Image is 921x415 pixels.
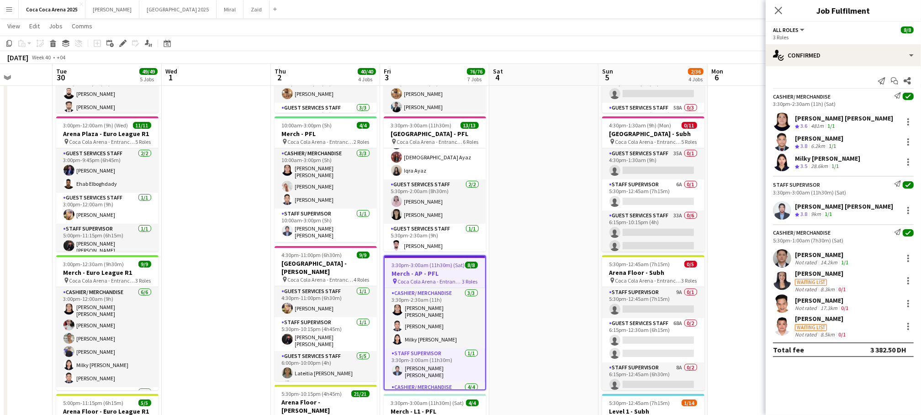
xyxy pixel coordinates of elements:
[795,114,893,122] div: [PERSON_NAME] [PERSON_NAME]
[773,181,820,188] div: Staff Supervisor
[795,331,819,338] div: Not rated
[602,103,704,160] app-card-role: Guest Services Staff58A0/36:15pm-12:30am (6h15m)
[384,72,486,116] app-card-role: Staff Manager2/25:00pm-2:00am (9h)[PERSON_NAME][PERSON_NAME]
[819,305,839,311] div: 17.3km
[56,193,159,224] app-card-role: Guest Services Staff1/13:00pm-12:00am (9h)[PERSON_NAME]
[682,122,697,129] span: 0/11
[351,390,370,397] span: 21/21
[615,277,682,284] span: Coca Cola Arena - Entrance F
[85,0,139,18] button: [PERSON_NAME]
[165,67,177,75] span: Wed
[55,72,67,83] span: 30
[164,72,177,83] span: 1
[766,5,921,16] h3: Job Fulfilment
[465,262,478,268] span: 8/8
[773,93,831,100] div: Cashier/ Merchandise
[838,286,846,293] app-skills-label: 0/1
[56,224,159,257] app-card-role: Staff Supervisor1/15:00pm-11:15pm (6h15m)[PERSON_NAME] [PERSON_NAME]
[602,287,704,318] app-card-role: Staff Supervisor9A0/15:30pm-12:45am (7h15m)
[384,67,391,75] span: Fri
[809,210,823,218] div: 9km
[800,163,807,169] span: 3.5
[384,255,486,390] app-job-card: 3:30pm-3:00am (11h30m) (Sat)8/8Merch - AP - PFL Coca Cola Arena - Entrance F3 RolesCashier/ Merch...
[463,138,479,145] span: 6 Roles
[64,399,124,406] span: 5:00pm-11:15pm (6h15m)
[795,296,850,305] div: [PERSON_NAME]
[69,277,136,284] span: Coca Cola Arena - Entrance F
[275,148,377,209] app-card-role: Cashier/ Merchandise3/310:00am-3:00pm (5h)[PERSON_NAME] [PERSON_NAME][PERSON_NAME][PERSON_NAME]
[397,138,463,145] span: Coca Cola Arena - Entrance F
[710,72,723,83] span: 6
[139,68,158,75] span: 49/49
[275,103,377,160] app-card-role: Guest Services Staff3/36:00pm-10:00pm (4h)
[841,305,848,311] app-skills-label: 0/1
[493,67,503,75] span: Sat
[602,268,704,277] h3: Arena Floor - Subh
[602,116,704,252] div: 4:30pm-1:30am (9h) (Mon)0/11[GEOGRAPHIC_DATA] - Subh Coca Cola Arena - Entrance F5 RolesGuest Ser...
[357,252,370,258] span: 9/9
[602,72,704,103] app-card-role: Guest Services Staff36A0/16:15pm-10:15pm (4h)
[275,116,377,242] div: 10:00am-3:00pm (5h)4/4Merch - PFL Coca Cola Arena - Entrance F2 RolesCashier/ Merchandise3/310:00...
[282,122,332,129] span: 10:00am-3:00pm (5h)
[795,286,819,293] div: Not rated
[56,148,159,193] app-card-role: Guest Services Staff2/23:00pm-9:45pm (6h45m)[PERSON_NAME]Ehab Elboghdady
[795,134,843,142] div: [PERSON_NAME]
[795,324,827,331] div: Waiting list
[800,142,807,149] span: 3.8
[56,116,159,252] div: 3:00pm-12:00am (9h) (Wed)11/11Arena Plaza - Euro League R1 Coca Cola Arena - Entrance F5 RolesGue...
[819,259,839,266] div: 14.2km
[773,345,804,354] div: Total fee
[136,277,151,284] span: 3 Roles
[64,261,138,268] span: 3:00pm-12:30am (9h30m) (Wed)
[682,399,697,406] span: 1/14
[7,22,20,30] span: View
[64,122,128,129] span: 3:00pm-12:00am (9h) (Wed)
[901,26,914,33] span: 8/8
[795,269,847,278] div: [PERSON_NAME]
[766,44,921,66] div: Confirmed
[466,399,479,406] span: 4/4
[800,210,807,217] span: 3.8
[56,72,159,116] app-card-role: Guest Services Staff2/25:45pm-9:45pm (4h)[PERSON_NAME][PERSON_NAME]
[385,348,485,382] app-card-role: Staff Supervisor1/13:30pm-3:00am (11h30m)[PERSON_NAME] [PERSON_NAME]
[602,179,704,210] app-card-role: Staff Supervisor6A0/15:30pm-12:45am (7h15m)
[275,259,377,276] h3: [GEOGRAPHIC_DATA] - [PERSON_NAME]
[56,255,159,390] app-job-card: 3:00pm-12:30am (9h30m) (Wed)9/9Merch - Euro League R1 Coca Cola Arena - Entrance F3 RolesCashier/...
[56,67,67,75] span: Tue
[602,255,704,390] app-job-card: 5:30pm-12:45am (7h15m) (Mon)0/5Arena Floor - Subh Coca Cola Arena - Entrance F3 RolesStaff Superv...
[711,67,723,75] span: Mon
[809,163,830,170] div: 28.6km
[56,287,159,387] app-card-role: Cashier/ Merchandise6/63:00pm-12:00am (9h)[PERSON_NAME] [PERSON_NAME][PERSON_NAME][PERSON_NAME][P...
[384,179,486,224] app-card-role: Guest Services Staff2/25:30pm-2:00am (8h30m)[PERSON_NAME][PERSON_NAME]
[288,138,354,145] span: Coca Cola Arena - Entrance F
[773,26,799,33] span: All roles
[139,0,217,18] button: [GEOGRAPHIC_DATA] 2025
[275,246,377,381] app-job-card: 4:30pm-11:00pm (6h30m)9/9[GEOGRAPHIC_DATA] - [PERSON_NAME] Coca Cola Arena - Entrance F4 RolesGue...
[609,122,672,129] span: 4:30pm-1:30am (9h) (Mon)
[870,345,906,354] div: 3 382.50 DH
[26,20,43,32] a: Edit
[382,72,391,83] span: 3
[275,72,377,103] app-card-role: Staff Manager1/15:30pm-10:30pm (5h)[PERSON_NAME]
[688,68,704,75] span: 2/36
[809,142,827,150] div: 6.2km
[829,142,836,149] app-skills-label: 1/1
[602,148,704,179] app-card-role: Guest Services Staff35A0/14:30pm-1:30am (9h)
[138,399,151,406] span: 5/5
[30,54,53,61] span: Week 40
[609,261,684,268] span: 5:30pm-12:45am (7h15m) (Mon)
[288,276,354,283] span: Coca Cola Arena - Entrance F
[398,278,462,285] span: Coca Cola Arena - Entrance F
[275,398,377,415] h3: Arena Floor - [PERSON_NAME]
[282,252,342,258] span: 4:30pm-11:00pm (6h30m)
[29,22,40,30] span: Edit
[602,130,704,138] h3: [GEOGRAPHIC_DATA] - Subh
[358,76,376,83] div: 4 Jobs
[827,122,835,129] app-skills-label: 1/1
[57,54,65,61] div: +04
[831,163,839,169] app-skills-label: 1/1
[795,279,827,286] div: Waiting list
[838,331,846,338] app-skills-label: 0/1
[275,130,377,138] h3: Merch - PFL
